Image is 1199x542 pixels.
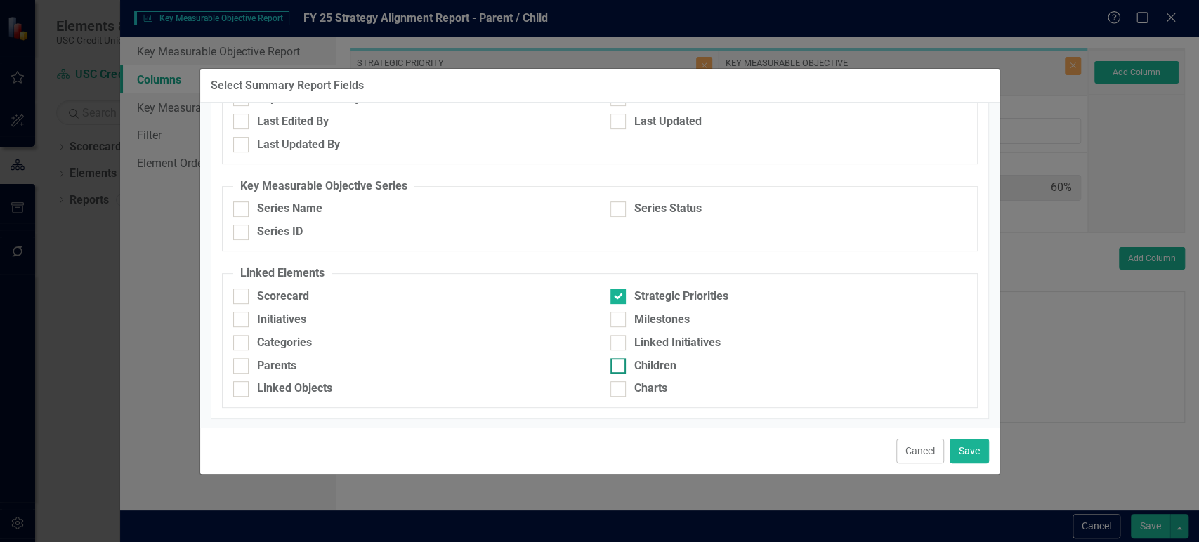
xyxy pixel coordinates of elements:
div: Categories [257,335,312,351]
div: Select Summary Report Fields [211,79,364,92]
div: Milestones [634,312,690,328]
legend: Linked Elements [233,265,332,282]
div: Series Name [257,201,322,217]
div: Last Updated [634,114,702,130]
legend: Key Measurable Objective Series [233,178,414,194]
div: Children [634,358,676,374]
div: Initiatives [257,312,306,328]
div: Strategic Priorities [634,289,728,305]
div: Linked Initiatives [634,335,721,351]
div: Charts [634,381,667,397]
div: Last Edited By [257,114,329,130]
div: Parents [257,358,296,374]
button: Save [950,439,989,463]
div: Linked Objects [257,381,332,397]
div: Last Updated By [257,137,340,153]
div: Series ID [257,224,303,240]
div: Series Status [634,201,702,217]
button: Cancel [896,439,944,463]
div: Scorecard [257,289,309,305]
